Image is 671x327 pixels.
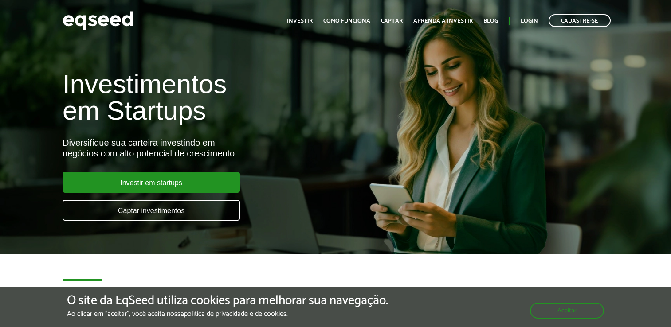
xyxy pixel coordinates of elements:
a: Aprenda a investir [413,18,473,24]
p: Ao clicar em "aceitar", você aceita nossa . [67,310,388,318]
a: Cadastre-se [549,14,611,27]
a: Investir em startups [63,172,240,193]
a: Captar [381,18,403,24]
a: política de privacidade e de cookies [184,311,286,318]
a: Como funciona [323,18,370,24]
a: Investir [287,18,313,24]
a: Login [521,18,538,24]
a: Blog [483,18,498,24]
a: Captar investimentos [63,200,240,221]
button: Aceitar [530,303,604,319]
img: EqSeed [63,9,133,32]
h5: O site da EqSeed utiliza cookies para melhorar sua navegação. [67,294,388,308]
h1: Investimentos em Startups [63,71,385,124]
div: Diversifique sua carteira investindo em negócios com alto potencial de crescimento [63,137,385,159]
